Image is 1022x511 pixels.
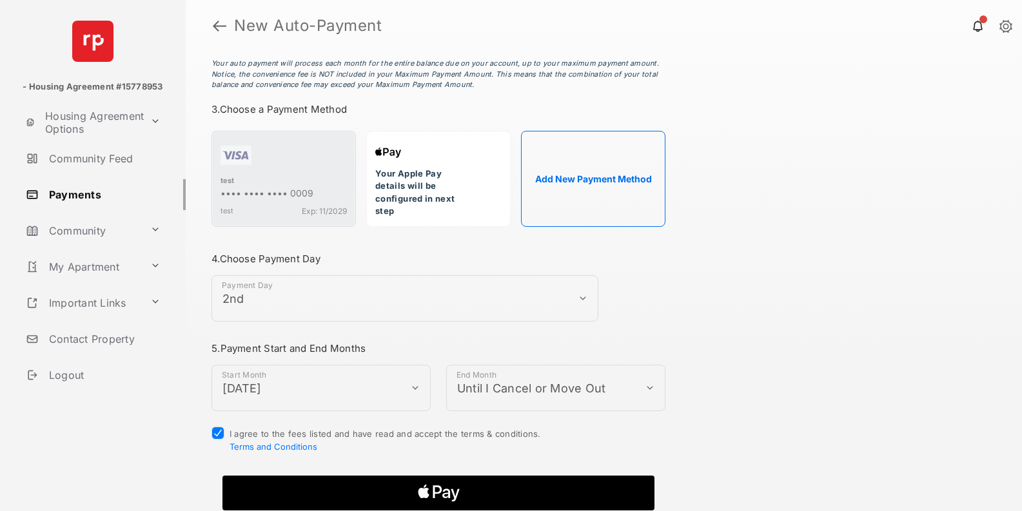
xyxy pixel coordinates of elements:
a: Payments [21,179,186,210]
button: Add New Payment Method [521,131,665,227]
h3: 3. Choose a Payment Method [211,103,665,115]
div: Your Apple Pay details will be configured in next step [366,131,511,227]
div: test•••• •••• •••• 0009testExp: 11/2029 [211,131,356,227]
div: Your Apple Pay details will be configured in next step [375,168,472,218]
h3: 4. Choose Payment Day [211,253,665,265]
div: •••• •••• •••• 0009 [221,188,347,201]
p: - Housing Agreement #15778953 [23,81,162,93]
span: Exp: 11/2029 [302,206,347,216]
a: Logout [21,360,186,390]
img: svg+xml;base64,PHN2ZyB4bWxucz0iaHR0cDovL3d3dy53My5vcmcvMjAwMC9zdmciIHdpZHRoPSI2NCIgaGVpZ2h0PSI2NC... [72,21,113,62]
a: Community [21,215,145,246]
h3: 5. Payment Start and End Months [211,342,665,354]
a: My Apartment [21,251,145,282]
a: Contact Property [21,323,186,354]
a: Housing Agreement Options [21,107,145,138]
a: Important Links [21,287,145,318]
a: Community Feed [21,143,186,174]
div: test [221,176,347,188]
span: I agree to the fees listed and have read and accept the terms & conditions. [230,429,541,452]
p: Your auto payment will process each month for the entire balance due on your account, up to your ... [211,58,662,90]
span: test [221,206,233,216]
button: I agree to the fees listed and have read and accept the terms & conditions. [230,441,317,452]
strong: New Auto-Payment [234,18,382,34]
